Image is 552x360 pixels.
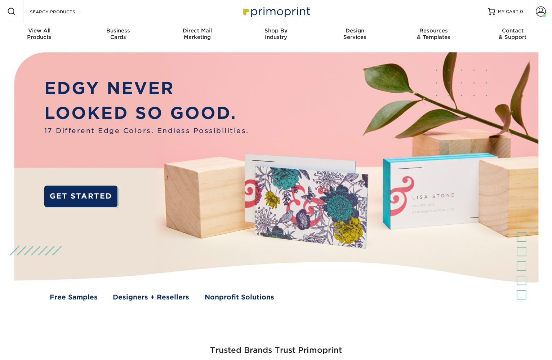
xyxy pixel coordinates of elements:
span: 0 [520,9,523,14]
div: Industry [237,27,316,40]
a: Shop ByIndustry [237,23,316,46]
a: Designers + Resellers [113,292,189,302]
div: & Templates [394,27,473,40]
a: DesignServices [315,23,394,46]
span: Shop By [237,27,316,34]
img: Primoprint [240,4,312,19]
input: SEARCH PRODUCTS..... [29,7,99,16]
a: Resources& Templates [394,23,473,46]
a: GET STARTED [44,186,118,208]
a: Nonprofit Solutions [205,292,274,302]
span: Direct Mail [158,27,237,34]
a: Contact& Support [473,23,552,46]
div: Services [315,27,394,40]
p: EDGY NEVER [44,76,249,101]
span: 17 Different Edge Colors. Endless Possibilities. [44,126,249,136]
a: Free Samples [50,292,98,302]
p: LOOKED SO GOOD. [44,101,249,126]
div: Cards [79,27,158,40]
a: Direct MailMarketing [158,23,237,46]
div: Marketing [158,27,237,40]
div: & Support [473,27,552,40]
span: Resources [394,27,473,34]
span: Design [315,27,394,34]
span: MY CART [498,9,518,15]
a: BusinessCards [79,23,158,46]
span: Contact [473,27,552,34]
span: Business [79,27,158,34]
